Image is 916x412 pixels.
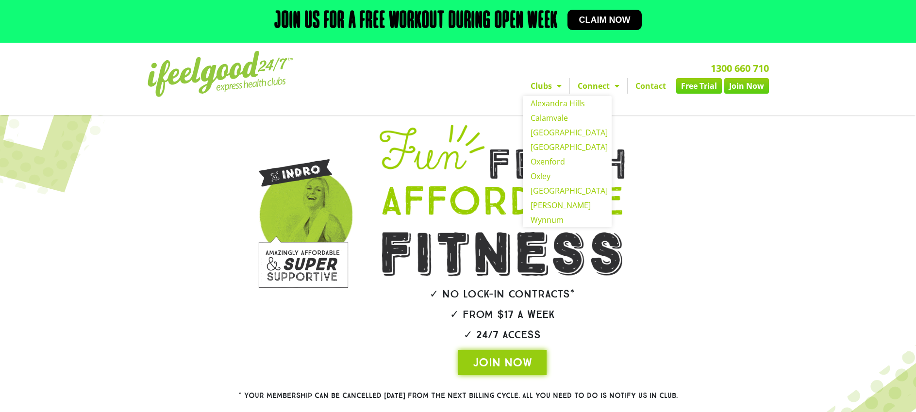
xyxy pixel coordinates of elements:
[523,111,612,125] a: Calamvale
[523,125,612,140] a: [GEOGRAPHIC_DATA]
[368,78,769,94] nav: Menu
[352,330,652,340] h2: ✓ 24/7 Access
[676,78,722,94] a: Free Trial
[473,355,532,370] span: JOIN NOW
[711,62,769,75] a: 1300 660 710
[352,309,652,320] h2: ✓ From $17 a week
[352,289,652,299] h2: ✓ No lock-in contracts*
[570,78,627,94] a: Connect
[523,183,612,198] a: [GEOGRAPHIC_DATA]
[579,16,631,24] span: Claim now
[523,198,612,213] a: [PERSON_NAME]
[523,96,612,111] a: Alexandra Hills
[274,10,558,33] h2: Join us for a free workout during open week
[203,392,713,399] h2: * Your membership can be cancelled [DATE] from the next billing cycle. All you need to do is noti...
[458,350,547,375] a: JOIN NOW
[523,213,612,227] a: Wynnum
[523,169,612,183] a: Oxley
[628,78,674,94] a: Contact
[567,10,642,30] a: Claim now
[523,154,612,169] a: Oxenford
[523,140,612,154] a: [GEOGRAPHIC_DATA]
[523,78,569,94] a: Clubs
[523,96,612,227] ul: Clubs
[724,78,769,94] a: Join Now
